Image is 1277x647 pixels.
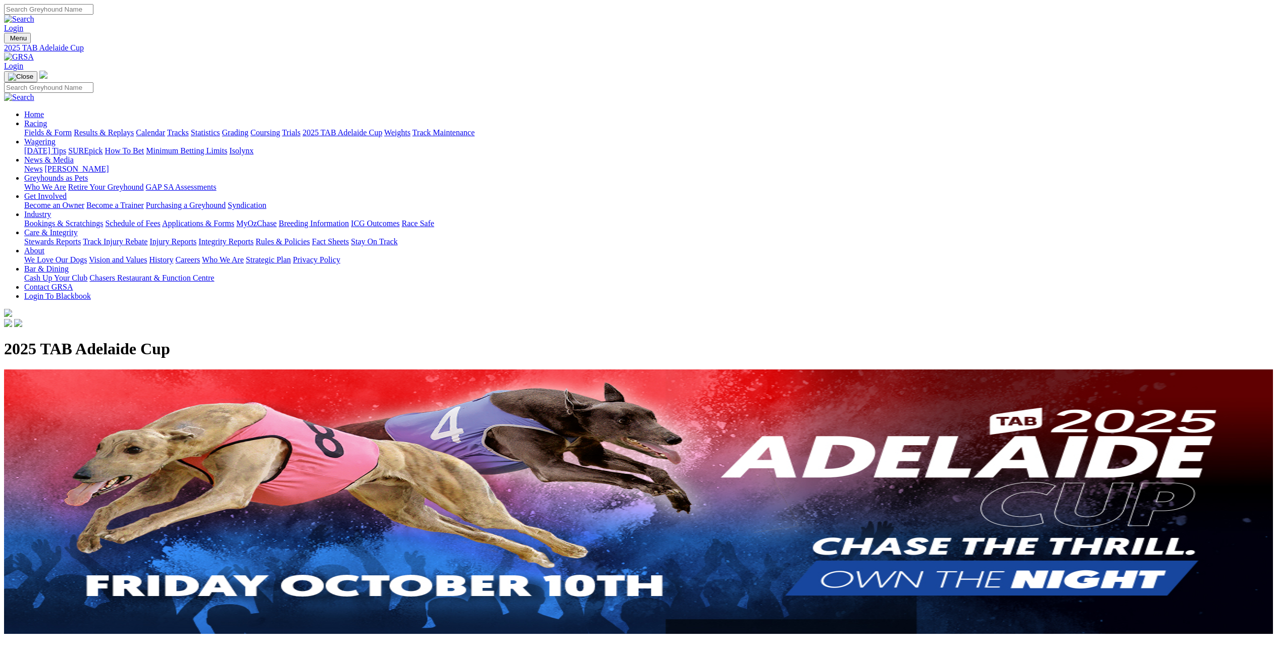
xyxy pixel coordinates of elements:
a: Retire Your Greyhound [68,183,144,191]
a: Isolynx [229,146,253,155]
a: How To Bet [105,146,144,155]
div: Get Involved [24,201,1273,210]
a: Results & Replays [74,128,134,137]
a: Applications & Forms [162,219,234,228]
a: Strategic Plan [246,255,291,264]
a: GAP SA Assessments [146,183,217,191]
a: Grading [222,128,248,137]
a: Privacy Policy [293,255,340,264]
img: logo-grsa-white.png [39,71,47,79]
a: Become an Owner [24,201,84,209]
a: Weights [384,128,411,137]
a: Home [24,110,44,119]
a: Greyhounds as Pets [24,174,88,182]
a: [PERSON_NAME] [44,165,109,173]
img: facebook.svg [4,319,12,327]
button: Toggle navigation [4,71,37,82]
img: Search [4,15,34,24]
a: 2025 TAB Adelaide Cup [4,43,1273,52]
a: Coursing [250,128,280,137]
img: logo-grsa-white.png [4,309,12,317]
a: Breeding Information [279,219,349,228]
div: Greyhounds as Pets [24,183,1273,192]
a: Stay On Track [351,237,397,246]
a: News [24,165,42,173]
div: Wagering [24,146,1273,155]
a: Trials [282,128,300,137]
a: Get Involved [24,192,67,200]
a: Stewards Reports [24,237,81,246]
div: Racing [24,128,1273,137]
div: Industry [24,219,1273,228]
a: SUREpick [68,146,103,155]
span: Menu [10,34,27,42]
a: Statistics [191,128,220,137]
a: Minimum Betting Limits [146,146,227,155]
a: Care & Integrity [24,228,78,237]
a: MyOzChase [236,219,277,228]
div: Bar & Dining [24,274,1273,283]
a: Login To Blackbook [24,292,91,300]
a: We Love Our Dogs [24,255,87,264]
a: Tracks [167,128,189,137]
a: News & Media [24,155,74,164]
a: Careers [175,255,200,264]
a: ICG Outcomes [351,219,399,228]
a: History [149,255,173,264]
a: 2025 TAB Adelaide Cup [302,128,382,137]
a: Calendar [136,128,165,137]
div: Care & Integrity [24,237,1273,246]
a: Industry [24,210,51,219]
div: News & Media [24,165,1273,174]
a: Track Maintenance [413,128,475,137]
a: Integrity Reports [198,237,253,246]
img: GRSA [4,52,34,62]
input: Search [4,4,93,15]
div: About [24,255,1273,264]
input: Search [4,82,93,93]
a: Rules & Policies [256,237,310,246]
h1: 2025 TAB Adelaide Cup [4,340,1273,358]
a: Who We Are [24,183,66,191]
img: Search [4,93,34,102]
a: About [24,246,44,255]
a: [DATE] Tips [24,146,66,155]
a: Racing [24,119,47,128]
a: Wagering [24,137,56,146]
a: Injury Reports [149,237,196,246]
a: Purchasing a Greyhound [146,201,226,209]
img: AdelaideCup2025_WebHeader_1310x524.jpg [4,369,1273,634]
a: Syndication [228,201,266,209]
a: Bookings & Scratchings [24,219,103,228]
a: Track Injury Rebate [83,237,147,246]
a: Race Safe [401,219,434,228]
a: Bar & Dining [24,264,69,273]
a: Cash Up Your Club [24,274,87,282]
a: Become a Trainer [86,201,144,209]
a: Chasers Restaurant & Function Centre [89,274,214,282]
a: Login [4,24,23,32]
a: Login [4,62,23,70]
img: twitter.svg [14,319,22,327]
a: Vision and Values [89,255,147,264]
img: Close [8,73,33,81]
a: Fact Sheets [312,237,349,246]
a: Schedule of Fees [105,219,160,228]
a: Fields & Form [24,128,72,137]
a: Contact GRSA [24,283,73,291]
a: Who We Are [202,255,244,264]
button: Toggle navigation [4,33,31,43]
